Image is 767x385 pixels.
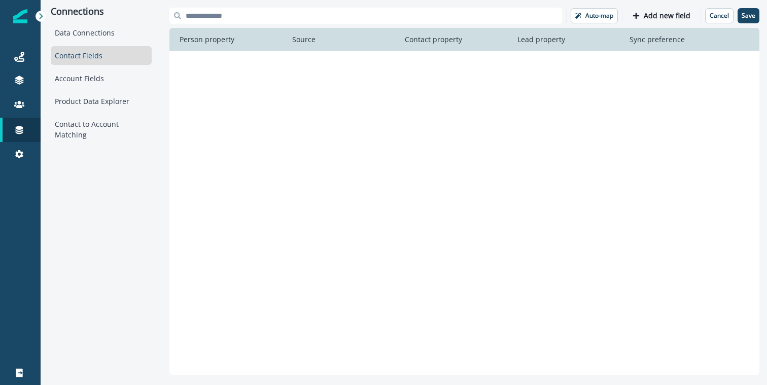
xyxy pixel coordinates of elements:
[742,12,755,19] p: Save
[51,69,152,88] div: Account Fields
[51,23,152,42] div: Data Connections
[738,8,759,23] button: Save
[585,12,613,19] p: Auto-map
[626,8,696,23] button: Add new field
[401,34,466,45] p: Contact property
[625,34,689,45] p: Sync preference
[51,115,152,144] div: Contact to Account Matching
[705,8,734,23] button: Cancel
[51,46,152,65] div: Contact Fields
[644,12,690,20] p: Add new field
[176,34,238,45] p: Person property
[513,34,569,45] p: Lead property
[288,34,320,45] p: Source
[51,6,152,17] p: Connections
[51,92,152,111] div: Product Data Explorer
[13,9,27,23] img: Inflection
[571,8,618,23] button: Auto-map
[710,12,729,19] p: Cancel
